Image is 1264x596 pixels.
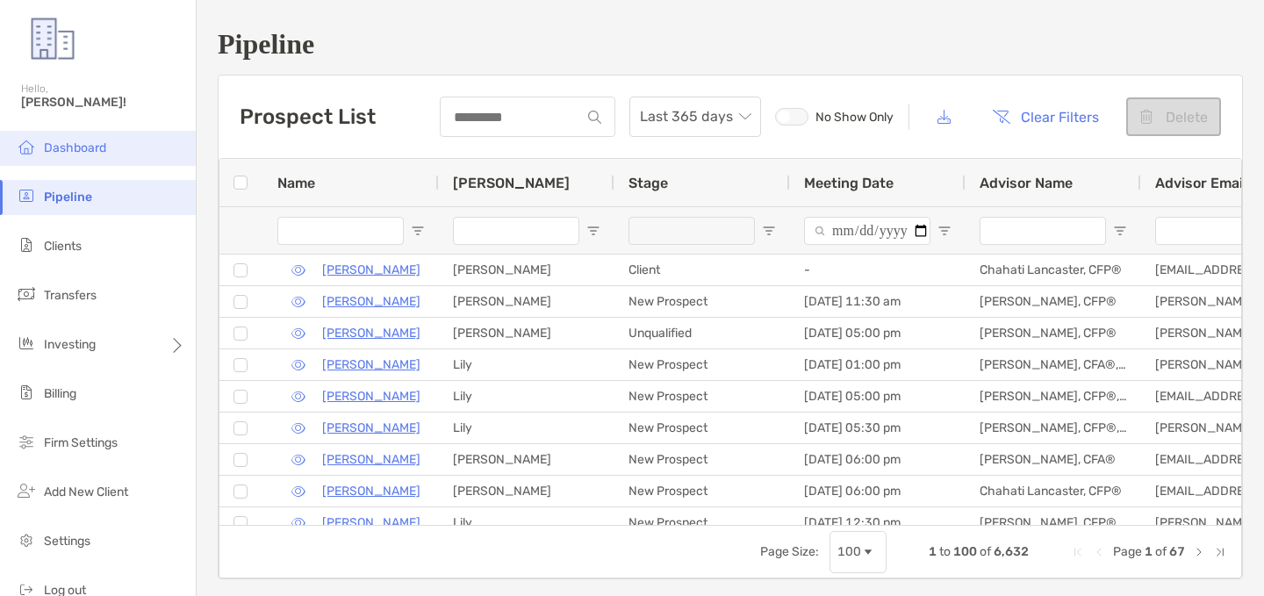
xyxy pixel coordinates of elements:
div: Lily [439,381,614,412]
div: New Prospect [614,381,790,412]
span: of [980,544,991,559]
span: Pipeline [44,190,92,205]
a: [PERSON_NAME] [322,291,420,312]
div: [PERSON_NAME], CFP® [966,286,1141,317]
div: Page Size: [760,544,819,559]
div: Unqualified [614,318,790,348]
span: 1 [929,544,937,559]
div: 100 [837,544,861,559]
div: [PERSON_NAME], CFA®, CEPA® [966,349,1141,380]
a: [PERSON_NAME] [322,385,420,407]
span: Page [1113,544,1142,559]
label: No Show Only [775,108,894,126]
div: [PERSON_NAME], CFP®, CDFA® [966,413,1141,443]
span: [PERSON_NAME] [453,175,570,191]
img: billing icon [16,382,37,403]
button: Open Filter Menu [937,224,952,238]
div: Client [614,255,790,285]
div: Lily [439,413,614,443]
div: - [790,255,966,285]
div: [DATE] 06:00 pm [790,476,966,506]
span: Transfers [44,288,97,303]
div: Last Page [1213,545,1227,559]
input: Booker Filter Input [453,217,579,245]
span: 67 [1169,544,1185,559]
div: Page Size [829,531,887,573]
span: Last 365 days [640,97,750,136]
div: Lily [439,507,614,538]
img: firm-settings icon [16,431,37,452]
div: [PERSON_NAME] [439,476,614,506]
div: [PERSON_NAME] [439,255,614,285]
div: [PERSON_NAME], CFP® [966,318,1141,348]
button: Clear Filters [979,97,1112,136]
a: [PERSON_NAME] [322,512,420,534]
button: Open Filter Menu [586,224,600,238]
span: 1 [1145,544,1153,559]
div: [PERSON_NAME] [439,444,614,475]
input: Name Filter Input [277,217,404,245]
div: New Prospect [614,286,790,317]
span: Add New Client [44,485,128,499]
div: [PERSON_NAME], CFA® [966,444,1141,475]
span: Clients [44,239,82,254]
span: of [1155,544,1167,559]
div: [PERSON_NAME] [439,318,614,348]
img: pipeline icon [16,185,37,206]
a: [PERSON_NAME] [322,322,420,344]
div: Chahati Lancaster, CFP® [966,255,1141,285]
span: Investing [44,337,96,352]
div: Chahati Lancaster, CFP® [966,476,1141,506]
p: [PERSON_NAME] [322,259,420,281]
img: Zoe Logo [21,7,84,70]
span: Stage [628,175,668,191]
span: to [939,544,951,559]
span: Meeting Date [804,175,894,191]
a: [PERSON_NAME] [322,480,420,502]
div: New Prospect [614,476,790,506]
span: Advisor Name [980,175,1073,191]
div: [PERSON_NAME] [439,286,614,317]
a: [PERSON_NAME] [322,354,420,376]
div: [DATE] 06:00 pm [790,444,966,475]
div: New Prospect [614,413,790,443]
a: [PERSON_NAME] [322,417,420,439]
span: Billing [44,386,76,401]
div: [DATE] 05:30 pm [790,413,966,443]
span: 6,632 [994,544,1029,559]
span: 100 [953,544,977,559]
div: [PERSON_NAME], CFP® [966,507,1141,538]
img: dashboard icon [16,136,37,157]
img: input icon [588,111,601,124]
div: New Prospect [614,444,790,475]
img: investing icon [16,333,37,354]
span: Settings [44,534,90,549]
button: Open Filter Menu [762,224,776,238]
div: [DATE] 12:30 pm [790,507,966,538]
p: [PERSON_NAME] [322,449,420,470]
div: [PERSON_NAME], CFP®, CDFA® [966,381,1141,412]
input: Meeting Date Filter Input [804,217,930,245]
span: Dashboard [44,140,106,155]
span: Advisor Email [1155,175,1246,191]
h3: Prospect List [240,104,376,129]
span: Name [277,175,315,191]
div: [DATE] 01:00 pm [790,349,966,380]
input: Advisor Name Filter Input [980,217,1106,245]
button: Open Filter Menu [411,224,425,238]
img: settings icon [16,529,37,550]
h1: Pipeline [218,28,1243,61]
div: First Page [1071,545,1085,559]
div: [DATE] 05:00 pm [790,318,966,348]
div: New Prospect [614,507,790,538]
div: Previous Page [1092,545,1106,559]
div: New Prospect [614,349,790,380]
div: [DATE] 11:30 am [790,286,966,317]
img: transfers icon [16,284,37,305]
